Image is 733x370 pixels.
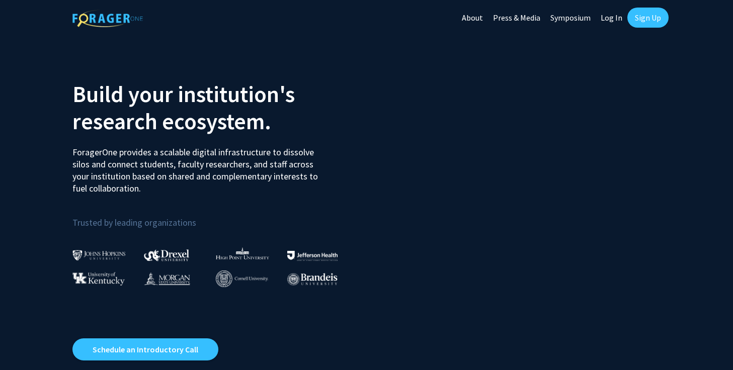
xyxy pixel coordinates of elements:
a: Sign Up [627,8,669,28]
img: ForagerOne Logo [72,10,143,27]
h2: Build your institution's research ecosystem. [72,80,359,135]
img: Morgan State University [144,272,190,285]
a: Opens in a new tab [72,338,218,360]
img: Brandeis University [287,273,338,286]
img: High Point University [216,247,269,259]
img: Cornell University [216,270,268,287]
img: University of Kentucky [72,272,125,286]
img: Johns Hopkins University [72,250,126,260]
p: ForagerOne provides a scalable digital infrastructure to dissolve silos and connect students, fac... [72,139,325,195]
img: Drexel University [144,249,189,261]
p: Trusted by leading organizations [72,203,359,230]
img: Thomas Jefferson University [287,251,338,260]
